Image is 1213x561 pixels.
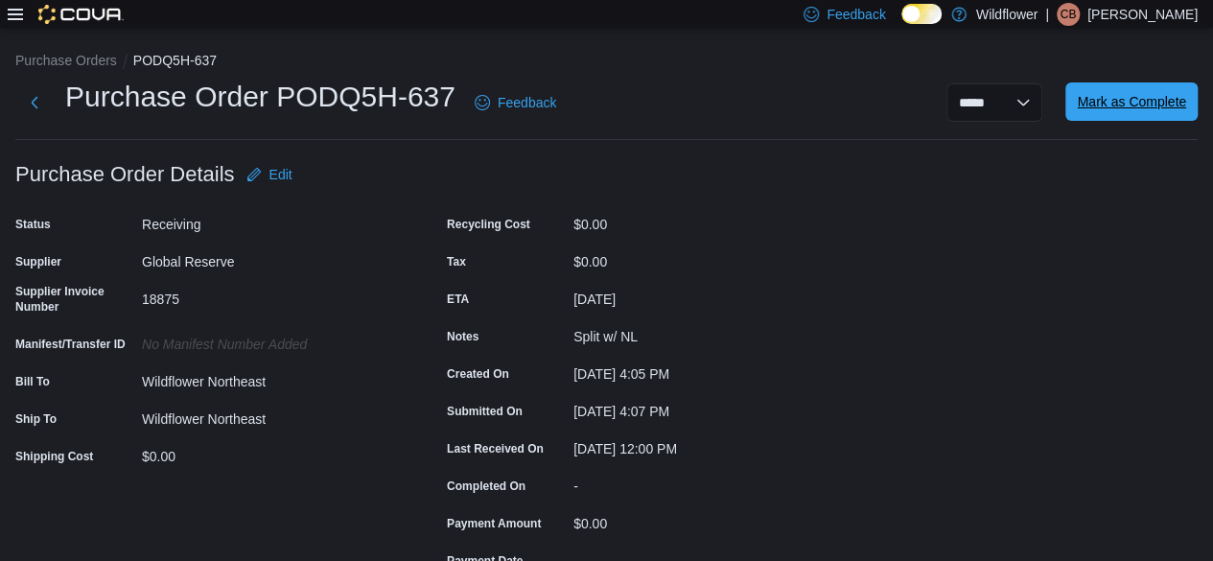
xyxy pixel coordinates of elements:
button: Next [15,83,54,122]
label: Recycling Cost [447,217,530,232]
div: Global Reserve [142,246,399,269]
input: Dark Mode [901,4,942,24]
label: Tax [447,254,466,269]
div: Wildflower Northeast [142,366,399,389]
label: Created On [447,366,509,382]
p: | [1045,3,1049,26]
p: [PERSON_NAME] [1087,3,1198,26]
span: Feedback [827,5,885,24]
nav: An example of EuiBreadcrumbs [15,51,1198,74]
label: Payment Amount [447,516,541,531]
span: Dark Mode [901,24,902,25]
div: Crystale Bernander [1057,3,1080,26]
span: Edit [269,165,292,184]
label: ETA [447,292,469,307]
label: Supplier [15,254,61,269]
button: Mark as Complete [1065,82,1198,121]
p: Wildflower [976,3,1038,26]
label: Notes [447,329,478,344]
span: CB [1061,3,1077,26]
label: Completed On [447,479,525,494]
div: No Manifest Number added [142,329,399,352]
div: $0.00 [573,209,830,232]
button: Edit [239,155,300,194]
label: Status [15,217,51,232]
label: Shipping Cost [15,449,93,464]
h3: Purchase Order Details [15,163,235,186]
label: Last Received On [447,441,544,456]
label: Submitted On [447,404,523,419]
div: [DATE] 4:05 PM [573,359,830,382]
div: Receiving [142,209,399,232]
div: 18875 [142,284,399,307]
img: Cova [38,5,124,24]
div: Wildflower Northeast [142,404,399,427]
h1: Purchase Order PODQ5H-637 [65,78,455,116]
div: [DATE] [573,284,830,307]
div: Split w/ NL [573,321,830,344]
span: Feedback [498,93,556,112]
button: PODQ5H-637 [133,53,217,68]
div: $0.00 [573,508,830,531]
button: Purchase Orders [15,53,117,68]
label: Ship To [15,411,57,427]
span: Mark as Complete [1077,92,1186,111]
div: - [573,471,830,494]
div: $0.00 [142,441,399,464]
div: $0.00 [573,246,830,269]
div: [DATE] 4:07 PM [573,396,830,419]
label: Manifest/Transfer ID [15,337,126,352]
div: [DATE] 12:00 PM [573,433,830,456]
label: Supplier Invoice Number [15,284,134,315]
label: Bill To [15,374,50,389]
a: Feedback [467,83,564,122]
